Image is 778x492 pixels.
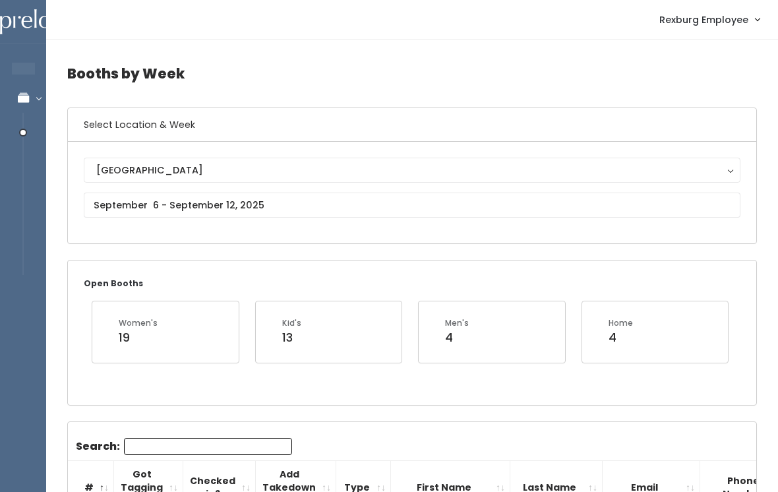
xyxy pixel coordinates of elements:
[124,438,292,455] input: Search:
[445,317,469,329] div: Men's
[646,5,773,34] a: Rexburg Employee
[68,108,756,142] h6: Select Location & Week
[67,55,757,92] h4: Booths by Week
[659,13,748,27] span: Rexburg Employee
[119,329,158,346] div: 19
[84,278,143,289] small: Open Booths
[609,317,633,329] div: Home
[84,193,740,218] input: September 6 - September 12, 2025
[96,163,728,177] div: [GEOGRAPHIC_DATA]
[119,317,158,329] div: Women's
[445,329,469,346] div: 4
[76,438,292,455] label: Search:
[84,158,740,183] button: [GEOGRAPHIC_DATA]
[609,329,633,346] div: 4
[282,329,301,346] div: 13
[282,317,301,329] div: Kid's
